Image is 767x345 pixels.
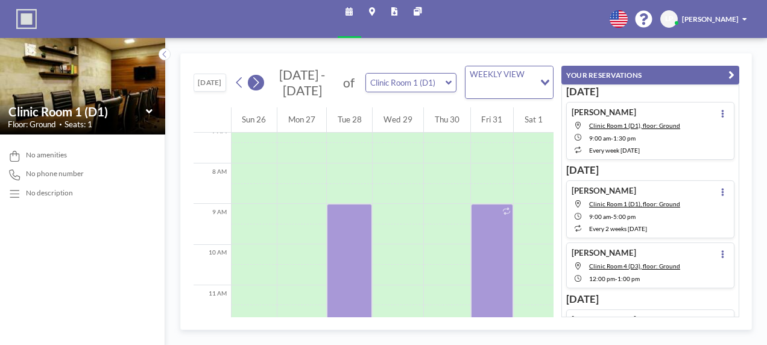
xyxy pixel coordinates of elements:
h4: [PERSON_NAME] [572,315,636,325]
div: 9 AM [194,204,231,244]
span: Seats: 1 [65,119,92,130]
span: 9:00 AM [589,214,611,221]
div: 8 AM [194,163,231,204]
span: - [611,214,613,221]
span: Floor: Ground [8,119,56,130]
h4: [PERSON_NAME] [572,248,636,258]
div: Thu 30 [424,107,470,133]
span: every 2 weeks [DATE] [589,225,647,232]
input: Search for option [467,83,533,96]
h4: [PERSON_NAME] [572,107,636,118]
span: - [615,275,617,282]
input: Clinic Room 1 (D1) [366,74,446,92]
span: WEEKLY VIEW [468,69,527,80]
h3: [DATE] [566,293,734,305]
span: [DATE] - [DATE] [279,67,325,98]
div: 11 AM [194,285,231,326]
div: Wed 29 [373,107,423,133]
div: 7 AM [194,123,231,163]
div: No description [26,189,73,198]
span: No phone number [26,169,84,179]
div: Search for option [466,66,553,98]
button: YOUR RESERVATIONS [561,66,739,84]
span: 5:00 PM [613,214,636,221]
span: 12:00 PM [589,275,615,282]
h4: [PERSON_NAME] [572,186,636,196]
span: 1:30 PM [613,135,636,142]
span: of [343,75,355,90]
button: [DATE] [194,74,227,92]
div: Fri 31 [471,107,514,133]
span: - [611,135,613,142]
span: 9:00 AM [589,135,611,142]
input: Clinic Room 1 (D1) [8,104,146,119]
span: No amenities [26,151,67,160]
span: [PERSON_NAME] [682,14,739,24]
div: Mon 27 [277,107,326,133]
span: Clinic Room 1 (D1), floor: Ground [589,122,680,129]
span: • [59,121,62,128]
div: 10 AM [194,245,231,285]
span: every week [DATE] [589,147,640,154]
div: Sun 26 [232,107,277,133]
div: Sat 1 [514,107,554,133]
div: Tue 28 [327,107,373,133]
span: 1:00 PM [617,275,640,282]
h3: [DATE] [566,85,734,98]
span: LP [665,14,673,24]
img: organization-logo [16,9,37,30]
h3: [DATE] [566,163,734,176]
span: Clinic Room 4 (D3), floor: Ground [589,262,680,270]
span: Clinic Room 1 (D1), floor: Ground [589,200,680,207]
